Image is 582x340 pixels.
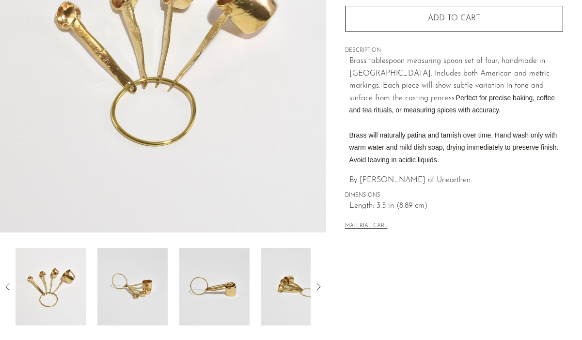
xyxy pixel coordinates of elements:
[345,191,563,200] span: DIMENSIONS
[345,223,388,230] button: MATERIAL CARE
[349,200,563,213] span: Length: 3.5 in (8.89 cm)
[349,174,563,187] p: By [PERSON_NAME] of Unearthen.
[16,248,86,325] img: Brass Tablespoon Measuring Spoon Set
[428,15,480,22] span: Add to cart
[179,248,250,325] img: Brass Tablespoon Measuring Spoon Set
[345,6,563,31] button: Add to cart
[349,55,563,167] p: Brass tablespoon measuring spoon set of four, handmade in [GEOGRAPHIC_DATA]. Includes both Americ...
[97,248,168,325] img: Brass Tablespoon Measuring Spoon Set
[349,94,559,164] span: Perfect for precise baking, coffee and tea rituals, or measuring spices with accuracy. Brass will...
[345,46,563,55] span: DESCRIPTION
[261,248,331,325] img: Brass Tablespoon Measuring Spoon Set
